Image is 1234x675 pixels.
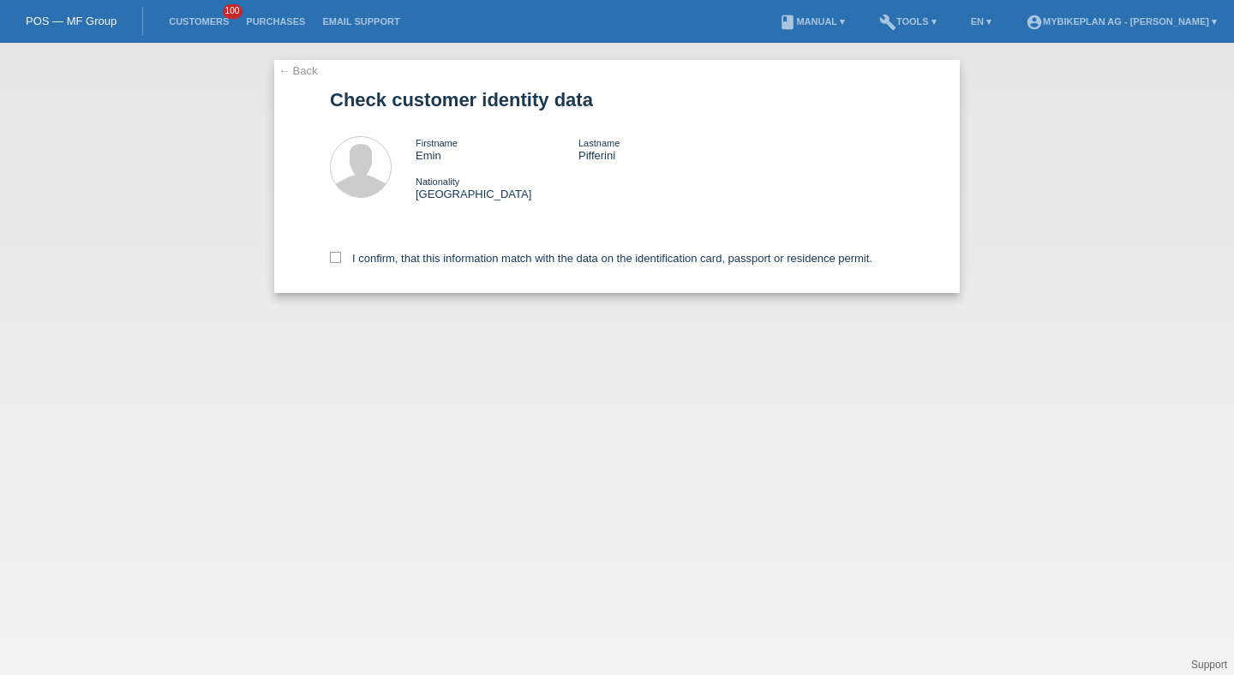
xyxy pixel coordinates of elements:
[962,16,1000,27] a: EN ▾
[1191,659,1227,671] a: Support
[223,4,243,19] span: 100
[314,16,408,27] a: Email Support
[879,14,896,31] i: build
[779,14,796,31] i: book
[330,89,904,111] h1: Check customer identity data
[330,252,872,265] label: I confirm, that this information match with the data on the identification card, passport or resi...
[26,15,117,27] a: POS — MF Group
[416,138,458,148] span: Firstname
[871,16,945,27] a: buildTools ▾
[770,16,854,27] a: bookManual ▾
[416,136,578,162] div: Emin
[578,138,620,148] span: Lastname
[1026,14,1043,31] i: account_circle
[416,175,578,200] div: [GEOGRAPHIC_DATA]
[237,16,314,27] a: Purchases
[578,136,741,162] div: Pifferini
[416,176,459,187] span: Nationality
[160,16,237,27] a: Customers
[1017,16,1225,27] a: account_circleMybikeplan AG - [PERSON_NAME] ▾
[279,64,318,77] a: ← Back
